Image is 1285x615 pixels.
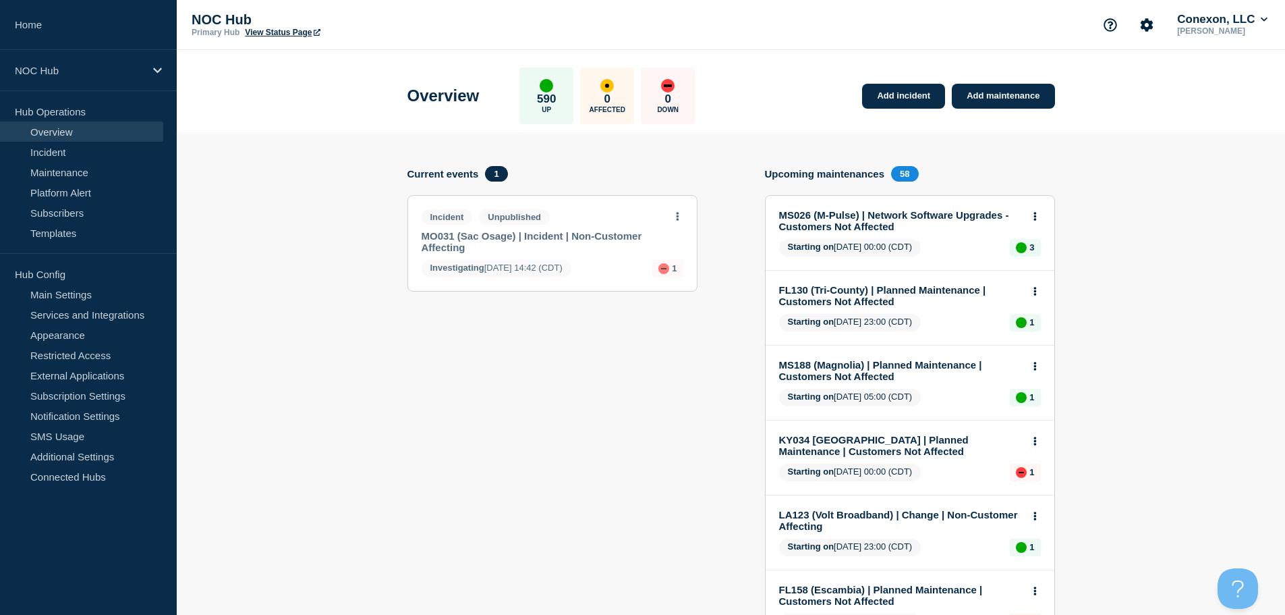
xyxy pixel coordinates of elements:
[779,434,1023,457] a: KY034 [GEOGRAPHIC_DATA] | Planned Maintenance | Customers Not Affected
[422,230,665,253] a: MO031 (Sac Osage) | Incident | Non-Customer Affecting
[1218,568,1258,609] iframe: Help Scout Beacon - Open
[788,242,834,252] span: Starting on
[779,509,1023,532] a: LA123 (Volt Broadband) | Change | Non-Customer Affecting
[1174,26,1270,36] p: [PERSON_NAME]
[952,84,1054,109] a: Add maintenance
[1133,11,1161,39] button: Account settings
[542,106,551,113] p: Up
[15,65,144,76] p: NOC Hub
[1016,542,1027,553] div: up
[779,464,921,481] span: [DATE] 00:00 (CDT)
[788,317,834,327] span: Starting on
[1016,467,1027,478] div: down
[788,392,834,402] span: Starting on
[422,209,473,225] span: Incident
[1029,317,1034,327] p: 1
[658,263,669,274] div: down
[665,92,671,106] p: 0
[485,166,507,182] span: 1
[1016,392,1027,403] div: up
[657,106,679,113] p: Down
[604,92,610,106] p: 0
[1029,242,1034,252] p: 3
[1016,242,1027,253] div: up
[430,263,484,273] span: Investigating
[422,260,571,277] span: [DATE] 14:42 (CDT)
[1029,542,1034,552] p: 1
[788,541,834,552] span: Starting on
[192,12,461,28] p: NOC Hub
[245,28,320,37] a: View Status Page
[779,359,1023,382] a: MS188 (Magnolia) | Planned Maintenance | Customers Not Affected
[779,209,1023,232] a: MS026 (M-Pulse) | Network Software Upgrades - Customers Not Affected
[672,263,677,273] p: 1
[407,86,480,105] h1: Overview
[661,79,675,92] div: down
[540,79,553,92] div: up
[779,284,1023,307] a: FL130 (Tri-County) | Planned Maintenance | Customers Not Affected
[1029,392,1034,402] p: 1
[600,79,614,92] div: affected
[590,106,625,113] p: Affected
[779,314,921,331] span: [DATE] 23:00 (CDT)
[779,239,921,257] span: [DATE] 00:00 (CDT)
[407,168,479,180] h4: Current events
[788,466,834,477] span: Starting on
[779,539,921,556] span: [DATE] 23:00 (CDT)
[479,209,550,225] span: Unpublished
[192,28,239,37] p: Primary Hub
[891,166,918,182] span: 58
[1029,467,1034,477] p: 1
[1174,13,1270,26] button: Conexon, LLC
[779,584,1023,607] a: FL158 (Escambia) | Planned Maintenance | Customers Not Affected
[862,84,945,109] a: Add incident
[779,389,921,406] span: [DATE] 05:00 (CDT)
[765,168,885,180] h4: Upcoming maintenances
[1016,317,1027,328] div: up
[537,92,556,106] p: 590
[1096,11,1124,39] button: Support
